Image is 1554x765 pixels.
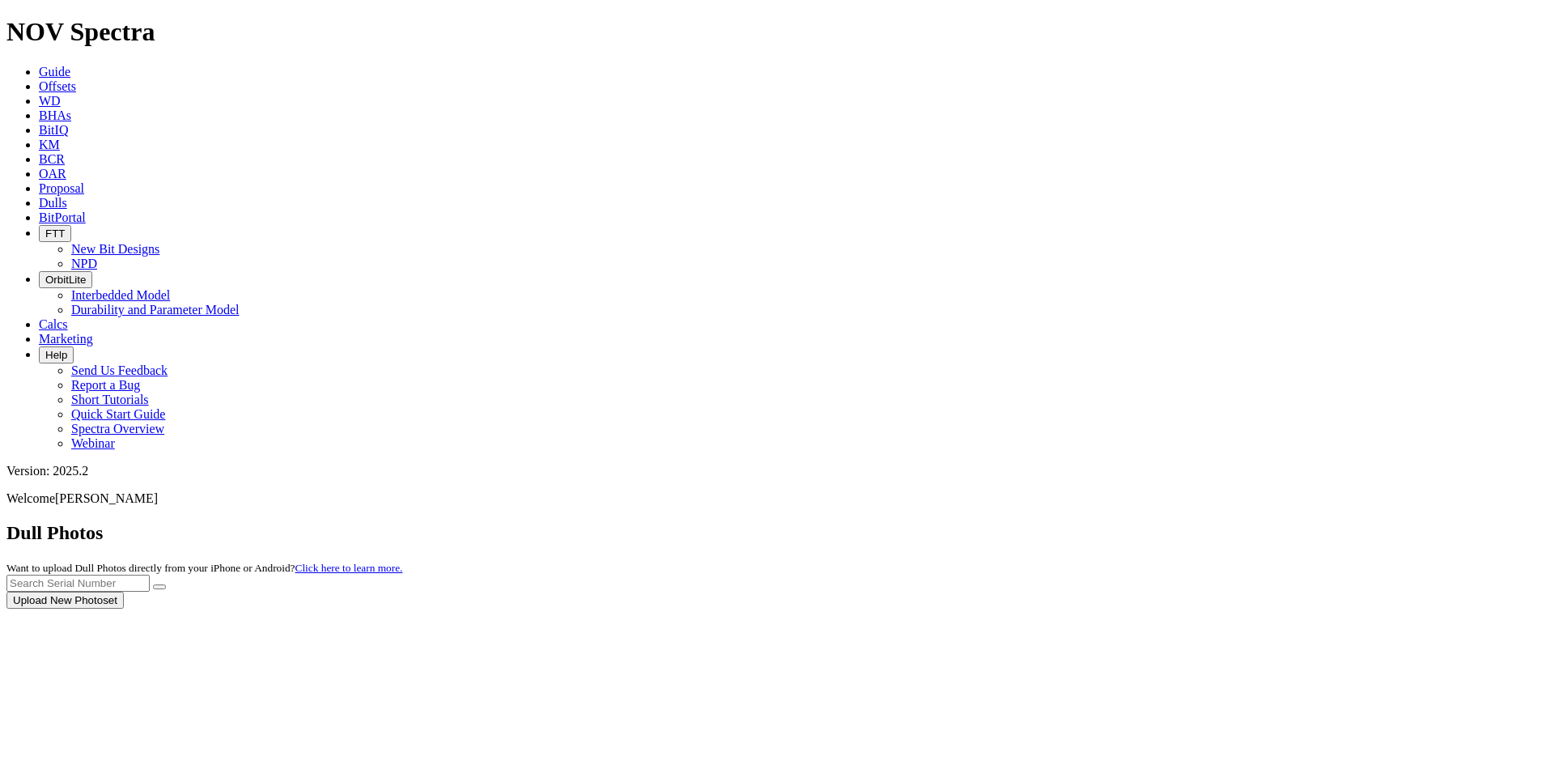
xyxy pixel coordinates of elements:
a: OAR [39,167,66,181]
button: FTT [39,225,71,242]
small: Want to upload Dull Photos directly from your iPhone or Android? [6,562,402,574]
a: Guide [39,65,70,79]
a: Webinar [71,436,115,450]
a: BitPortal [39,210,86,224]
a: KM [39,138,60,151]
span: Help [45,349,67,361]
a: New Bit Designs [71,242,159,256]
a: Durability and Parameter Model [71,303,240,317]
button: OrbitLite [39,271,92,288]
a: Proposal [39,181,84,195]
button: Help [39,346,74,363]
input: Search Serial Number [6,575,150,592]
a: Click here to learn more. [295,562,403,574]
h2: Dull Photos [6,522,1548,544]
a: Spectra Overview [71,422,164,436]
a: NPD [71,257,97,270]
span: OrbitLite [45,274,86,286]
p: Welcome [6,491,1548,506]
a: Marketing [39,332,93,346]
span: [PERSON_NAME] [55,491,158,505]
h1: NOV Spectra [6,17,1548,47]
a: Quick Start Guide [71,407,165,421]
a: Send Us Feedback [71,363,168,377]
a: Offsets [39,79,76,93]
a: BCR [39,152,65,166]
span: FTT [45,227,65,240]
a: WD [39,94,61,108]
div: Version: 2025.2 [6,464,1548,478]
a: Short Tutorials [71,393,149,406]
button: Upload New Photoset [6,592,124,609]
a: BHAs [39,108,71,122]
a: Interbedded Model [71,288,170,302]
a: Dulls [39,196,67,210]
a: Report a Bug [71,378,140,392]
a: BitIQ [39,123,68,137]
a: Calcs [39,317,68,331]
